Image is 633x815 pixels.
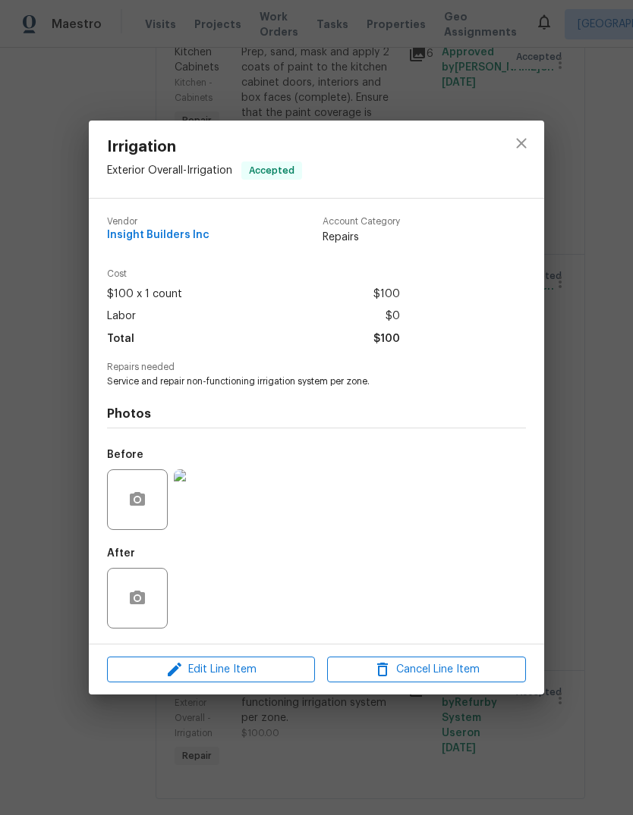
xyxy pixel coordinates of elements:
span: Insight Builders Inc [107,230,209,241]
span: Service and repair non-functioning irrigation system per zone. [107,375,484,388]
h5: Before [107,450,143,460]
span: Total [107,328,134,350]
span: Accepted [243,163,301,178]
span: $100 [373,284,400,306]
button: close [503,125,540,161]
span: Exterior Overall - Irrigation [107,165,232,175]
span: $100 [373,328,400,350]
span: Cost [107,269,400,279]
h4: Photos [107,406,526,422]
span: $100 x 1 count [107,284,182,306]
button: Edit Line Item [107,657,315,683]
span: Irrigation [107,139,302,155]
span: Cancel Line Item [332,660,521,679]
span: Labor [107,306,136,328]
span: $0 [386,306,400,328]
span: Vendor [107,217,209,227]
span: Repairs needed [107,362,526,372]
button: Cancel Line Item [327,657,526,683]
h5: After [107,548,135,559]
span: Edit Line Item [112,660,310,679]
span: Account Category [323,217,400,227]
span: Repairs [323,230,400,245]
